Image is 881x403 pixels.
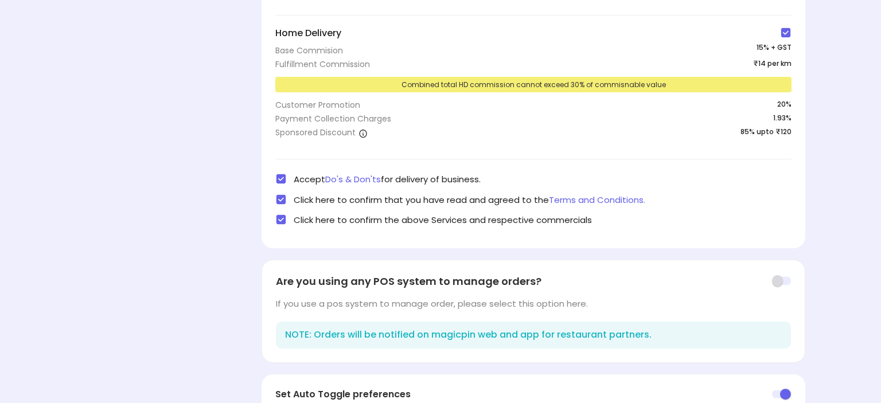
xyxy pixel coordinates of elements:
[276,274,541,289] span: Are you using any POS system to manage orders?
[771,275,791,287] img: toggle
[294,194,645,206] span: Click here to confirm that you have read and agreed to the
[780,27,792,38] img: check
[276,298,791,310] div: If you use a pos system to manage order, please select this option here.
[275,58,370,70] div: Fulfillment Commission
[275,45,343,56] div: Base Commision
[275,173,287,185] img: check
[275,194,287,205] img: check
[275,99,360,111] div: Customer Promotion
[358,128,368,138] img: a1isth1TvIaw5-r4PTQNnx6qH7hW1RKYA7fi6THaHSkdiamaZazZcPW6JbVsfR8_gv9BzWgcW1PiHueWjVd6jXxw-cSlbelae...
[275,388,411,401] span: Set Auto Toggle preferences
[325,173,381,185] span: Do's & Don'ts
[757,42,792,56] span: 15 % + GST
[740,127,792,140] span: 85% upto ₹120
[275,127,368,138] div: Sponsored Discount
[777,99,792,111] span: 20 %
[275,27,341,40] span: Home Delivery
[275,214,287,225] img: check
[276,322,791,349] div: NOTE: Orders will be notified on magicpin web and app for restaurant partners.
[772,388,792,401] img: pjpZYCU39gJvuxdatW4kArkLHrOpv3x53-IMsG4-PmLRue8W0vkwj7d-qyxTLkUJ2NTKs8Wi_BLD-WXOcR-hvawfdeE4R0UVS...
[294,214,592,226] span: Click here to confirm the above Services and respective commercials
[275,77,792,92] div: Combined total HD commission cannot exceed 30% of commisnable value
[753,58,792,70] span: ₹14 per km
[275,113,391,124] div: Payment Collection Charges
[773,113,792,127] span: 1.93%
[549,194,645,206] span: Terms and Conditions.
[294,173,481,185] span: Accept for delivery of business.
